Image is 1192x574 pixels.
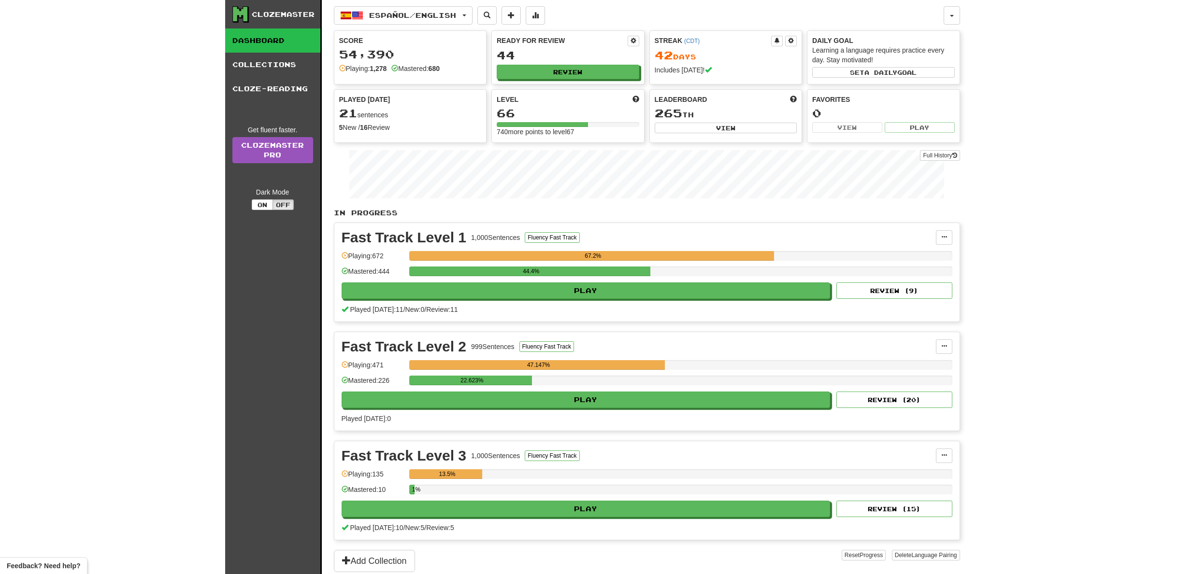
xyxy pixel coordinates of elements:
span: Leaderboard [655,95,707,104]
div: Mastered: 10 [342,485,404,501]
div: Ready for Review [497,36,628,45]
div: 44.4% [412,266,650,276]
button: Play [885,122,955,133]
span: Review: 5 [426,524,454,532]
div: Fast Track Level 2 [342,339,467,354]
button: Off [273,199,294,210]
div: th [655,107,797,120]
div: Fast Track Level 1 [342,230,467,245]
button: More stats [526,6,545,25]
span: Language Pairing [911,552,957,559]
button: ResetProgress [842,550,886,560]
span: Played [DATE] [339,95,390,104]
div: Get fluent faster. [232,125,313,135]
div: Includes [DATE]! [655,65,797,75]
a: ClozemasterPro [232,137,313,163]
button: Review [497,65,639,79]
div: Clozemaster [252,10,315,19]
a: Cloze-Reading [225,77,320,101]
span: Played [DATE]: 11 [350,306,403,313]
div: Day s [655,49,797,62]
span: This week in points, UTC [790,95,797,104]
div: 13.5% [412,469,482,479]
div: Mastered: [391,64,440,73]
span: New: 0 [405,306,425,313]
p: In Progress [334,208,960,218]
div: Playing: 135 [342,469,404,485]
span: Español / English [369,11,456,19]
strong: 5 [339,124,343,131]
span: Progress [860,552,883,559]
div: 44 [497,49,639,61]
button: Fluency Fast Track [525,232,579,243]
div: 1% [412,485,415,494]
div: Fast Track Level 3 [342,448,467,463]
button: View [812,122,882,133]
div: Daily Goal [812,36,955,45]
a: Collections [225,53,320,77]
button: View [655,123,797,133]
div: Mastered: 444 [342,266,404,282]
a: (CDT) [684,38,700,44]
div: 22.623% [412,376,532,385]
span: / [424,524,426,532]
span: New: 5 [405,524,425,532]
div: Score [339,36,482,45]
div: 67.2% [412,251,774,261]
button: Review (9) [836,282,952,299]
span: / [403,524,405,532]
div: Playing: 672 [342,251,404,267]
div: 1,000 Sentences [471,451,520,461]
span: 21 [339,106,358,120]
span: Level [497,95,518,104]
div: New / Review [339,123,482,132]
div: Playing: [339,64,387,73]
button: Search sentences [477,6,497,25]
div: 999 Sentences [471,342,515,351]
button: Seta dailygoal [812,67,955,78]
strong: 680 [429,65,440,72]
span: Score more points to level up [632,95,639,104]
div: 1,000 Sentences [471,233,520,242]
div: 66 [497,107,639,119]
div: Learning a language requires practice every day. Stay motivated! [812,45,955,65]
span: Played [DATE]: 10 [350,524,403,532]
span: Open feedback widget [7,561,80,571]
button: Full History [920,150,960,161]
a: Dashboard [225,28,320,53]
div: sentences [339,107,482,120]
span: a daily [864,69,897,76]
span: 42 [655,48,673,62]
span: / [403,306,405,313]
div: Playing: 471 [342,360,404,376]
div: 47.147% [412,360,665,370]
div: Streak [655,36,772,45]
button: Play [342,392,831,408]
span: / [424,306,426,313]
button: Add sentence to collection [502,6,521,25]
button: Review (20) [836,392,952,408]
strong: 16 [360,124,368,131]
strong: 1,278 [370,65,387,72]
button: On [252,199,273,210]
span: 265 [655,106,682,120]
span: Review: 11 [426,306,458,313]
button: Español/English [334,6,473,25]
div: 54,390 [339,48,482,60]
button: Review (15) [836,501,952,517]
button: Add Collection [334,550,415,572]
div: 0 [812,107,955,119]
div: 740 more points to level 67 [497,127,639,137]
button: Fluency Fast Track [519,341,574,352]
span: Played [DATE]: 0 [342,415,391,422]
button: Play [342,501,831,517]
button: DeleteLanguage Pairing [892,550,960,560]
button: Play [342,282,831,299]
button: Fluency Fast Track [525,450,579,461]
div: Favorites [812,95,955,104]
div: Mastered: 226 [342,376,404,392]
div: Dark Mode [232,187,313,197]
